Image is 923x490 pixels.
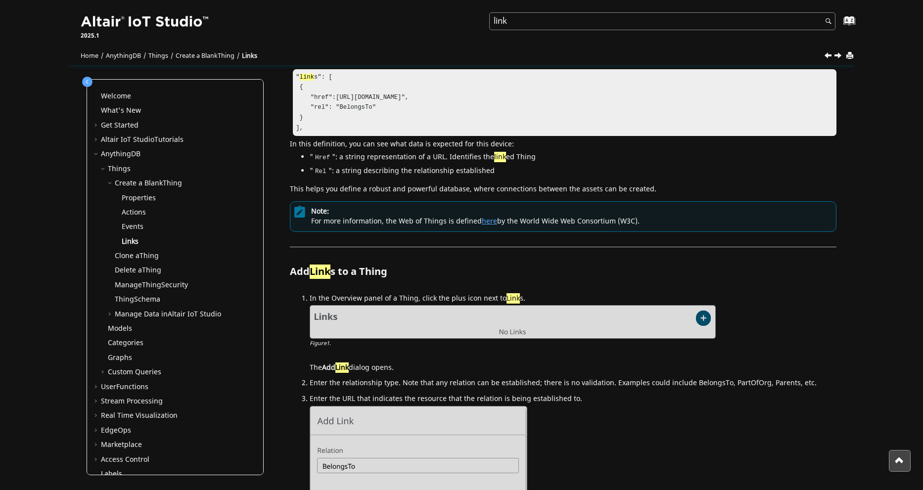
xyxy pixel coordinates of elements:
a: Access Control [101,454,149,465]
a: Previous topic: Events [825,51,833,63]
span: Figure [310,339,331,348]
button: Print this page [847,49,855,63]
a: Properties [122,193,156,203]
p: 2025.1 [81,31,210,40]
span: Thing [115,294,134,305]
a: Links [242,51,257,60]
div: For more information, the Web of Things is defined by the World Wide Web Consortium (W3C). [290,201,836,232]
a: Create a BlankThing [176,51,234,60]
span: Altair IoT Studio [101,134,154,145]
span: Expand Manage Data inAltair IoT Studio [107,310,115,319]
span: Link [507,293,520,304]
a: Create a BlankThing [115,178,182,188]
a: Altair IoT StudioTutorials [101,134,184,145]
a: Actions [122,207,146,218]
a: Stream Processing [101,396,163,406]
button: Search [812,12,840,32]
li: " ": a string describing the relationship established [310,166,836,180]
h2: Add s to a Thing [290,267,836,282]
p: This helps you define a robust and powerful database, where connections between the assets can be... [290,184,836,194]
span: Expand Stream Processing [93,397,101,406]
div: The dialog opens. [310,361,836,373]
span: Expand Access Control [93,455,101,465]
span: Expand UserFunctions [93,382,101,392]
nav: Tools [66,43,857,65]
input: Search query [489,12,835,30]
a: ManageThingSecurity [115,280,188,290]
span: Expand Real Time Visualization [93,411,101,421]
a: Clone aThing [115,251,159,261]
span: Note: [311,207,832,217]
a: What's New [101,105,141,116]
a: Categories [108,338,143,348]
a: Things [148,51,168,60]
a: AnythingDB [106,51,141,60]
a: Models [108,323,132,334]
a: Custom Queries [108,367,161,377]
a: Real Time Visualization [101,410,178,421]
span: Functions [116,382,148,392]
a: AnythingDB [101,149,140,159]
span: link [494,152,506,162]
span: Thing [142,265,161,275]
span: Thing [163,178,182,188]
a: Next topic: Clone a Thing [835,51,843,63]
span: Expand Altair IoT StudioTutorials [93,135,101,145]
span: Thing [218,51,234,60]
a: Labels [101,469,122,479]
a: UserFunctions [101,382,148,392]
a: Go to index terms page [828,20,850,31]
span: Expand Get Started [93,121,101,131]
a: Graphs [108,353,132,363]
span: Thing [142,280,161,290]
img: Altair IoT Studio [81,14,210,30]
span: Thing [139,251,159,261]
span: Altair IoT Studio [168,309,221,319]
a: Things [108,164,131,174]
span: Expand EdgeOps [93,426,101,436]
span: Collapse Things [100,164,108,174]
span: In the Overview panel of a Thing, click the plus icon next to s. [310,291,525,304]
span: 1 [326,339,329,348]
a: Get Started [101,120,138,131]
a: Events [122,222,143,232]
li: " ": a string representation of a URL. Identifies the ed Thing [310,152,836,166]
span: Expand Custom Queries [100,367,108,377]
img: links_add_icon.png [310,305,716,339]
a: EdgeOps [101,425,131,436]
a: ThingSchema [115,294,160,305]
a: Manage Data inAltair IoT Studio [115,309,221,319]
a: Home [81,51,98,60]
a: here [482,216,497,226]
div: In this definition, you can see what data is expected for this device: [290,139,836,179]
span: Enter the relationship type. Note that any relation can be established; there is no validation. E... [310,376,817,388]
span: Collapse AnythingDB [93,149,101,159]
code: Rel [313,167,328,176]
code: " s": [ { "href":[URL][DOMAIN_NAME]", "rel": "BelongsTo" } ], [296,74,409,132]
button: Toggle publishing table of content [82,77,92,87]
a: Welcome [101,91,131,101]
span: Link [335,362,349,373]
span: Add [322,362,349,373]
a: Marketplace [101,440,142,450]
a: Links [122,236,138,247]
code: Href [313,153,332,162]
span: Collapse Create a BlankThing [107,178,115,188]
span: link [300,74,314,81]
span: Enter the URL that indicates the resource that the relation is being established to. [310,392,582,404]
a: Delete aThing [115,265,161,275]
span: Link [310,265,330,279]
span: Expand Marketplace [93,440,101,450]
span: . [329,339,331,348]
